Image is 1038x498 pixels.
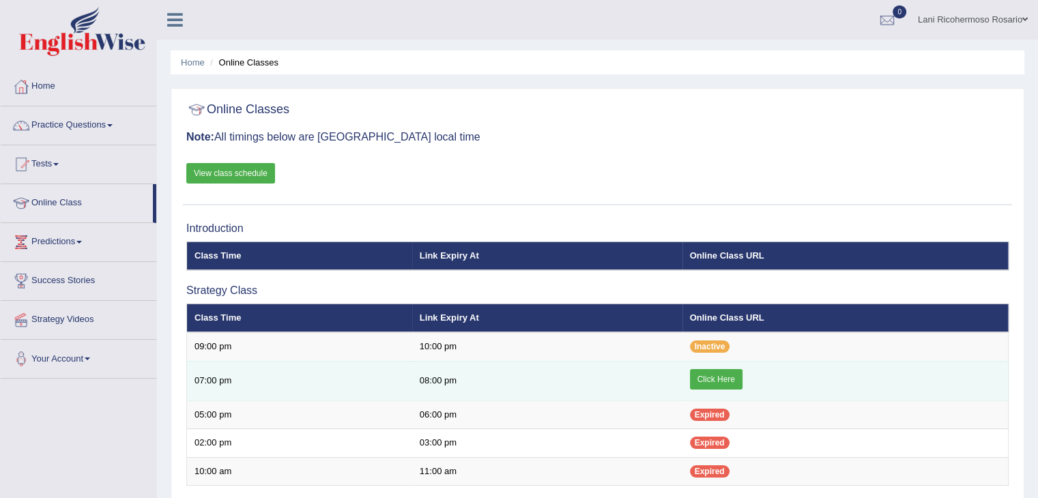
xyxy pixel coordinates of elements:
a: Practice Questions [1,106,156,141]
span: Expired [690,437,730,449]
a: Tests [1,145,156,179]
h3: Introduction [186,222,1009,235]
span: 0 [893,5,906,18]
th: Class Time [187,304,412,332]
td: 09:00 pm [187,332,412,361]
th: Class Time [187,241,412,270]
th: Online Class URL [682,241,1009,270]
a: Strategy Videos [1,301,156,335]
th: Online Class URL [682,304,1009,332]
h3: Strategy Class [186,284,1009,297]
li: Online Classes [207,56,278,69]
span: Expired [690,409,730,421]
a: Click Here [690,369,743,390]
td: 05:00 pm [187,400,412,429]
h3: All timings below are [GEOGRAPHIC_DATA] local time [186,131,1009,143]
span: Expired [690,465,730,478]
td: 10:00 am [187,457,412,486]
td: 02:00 pm [187,429,412,458]
a: Success Stories [1,262,156,296]
a: Your Account [1,340,156,374]
th: Link Expiry At [412,304,682,332]
th: Link Expiry At [412,241,682,270]
h2: Online Classes [186,100,289,120]
td: 10:00 pm [412,332,682,361]
td: 08:00 pm [412,361,682,400]
a: Online Class [1,184,153,218]
a: View class schedule [186,163,275,184]
a: Home [1,68,156,102]
span: Inactive [690,340,730,353]
td: 07:00 pm [187,361,412,400]
td: 11:00 am [412,457,682,486]
td: 03:00 pm [412,429,682,458]
b: Note: [186,131,214,143]
a: Predictions [1,223,156,257]
a: Home [181,57,205,68]
td: 06:00 pm [412,400,682,429]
